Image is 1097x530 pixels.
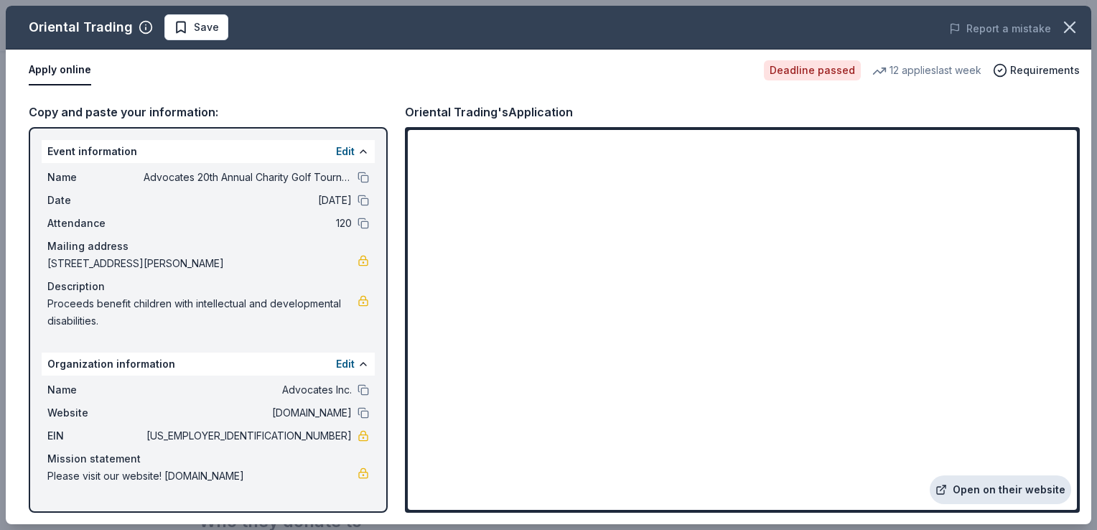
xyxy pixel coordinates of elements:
[47,215,144,232] span: Attendance
[144,215,352,232] span: 120
[194,19,219,36] span: Save
[1010,62,1080,79] span: Requirements
[47,278,369,295] div: Description
[47,381,144,399] span: Name
[144,427,352,445] span: [US_EMPLOYER_IDENTIFICATION_NUMBER]
[144,192,352,209] span: [DATE]
[993,62,1080,79] button: Requirements
[405,103,573,121] div: Oriental Trading's Application
[47,169,144,186] span: Name
[47,238,369,255] div: Mailing address
[29,55,91,85] button: Apply online
[42,140,375,163] div: Event information
[29,103,388,121] div: Copy and paste your information:
[47,295,358,330] span: Proceeds benefit children with intellectual and developmental disabilities.
[764,60,861,80] div: Deadline passed
[930,475,1071,504] a: Open on their website
[47,468,358,485] span: Please visit our website! [DOMAIN_NAME]
[336,355,355,373] button: Edit
[336,143,355,160] button: Edit
[144,404,352,422] span: [DOMAIN_NAME]
[144,169,352,186] span: Advocates 20th Annual Charity Golf Tournament
[42,353,375,376] div: Organization information
[47,404,144,422] span: Website
[47,255,358,272] span: [STREET_ADDRESS][PERSON_NAME]
[47,450,369,468] div: Mission statement
[47,427,144,445] span: EIN
[29,16,133,39] div: Oriental Trading
[47,192,144,209] span: Date
[144,381,352,399] span: Advocates Inc.
[872,62,981,79] div: 12 applies last week
[949,20,1051,37] button: Report a mistake
[164,14,228,40] button: Save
